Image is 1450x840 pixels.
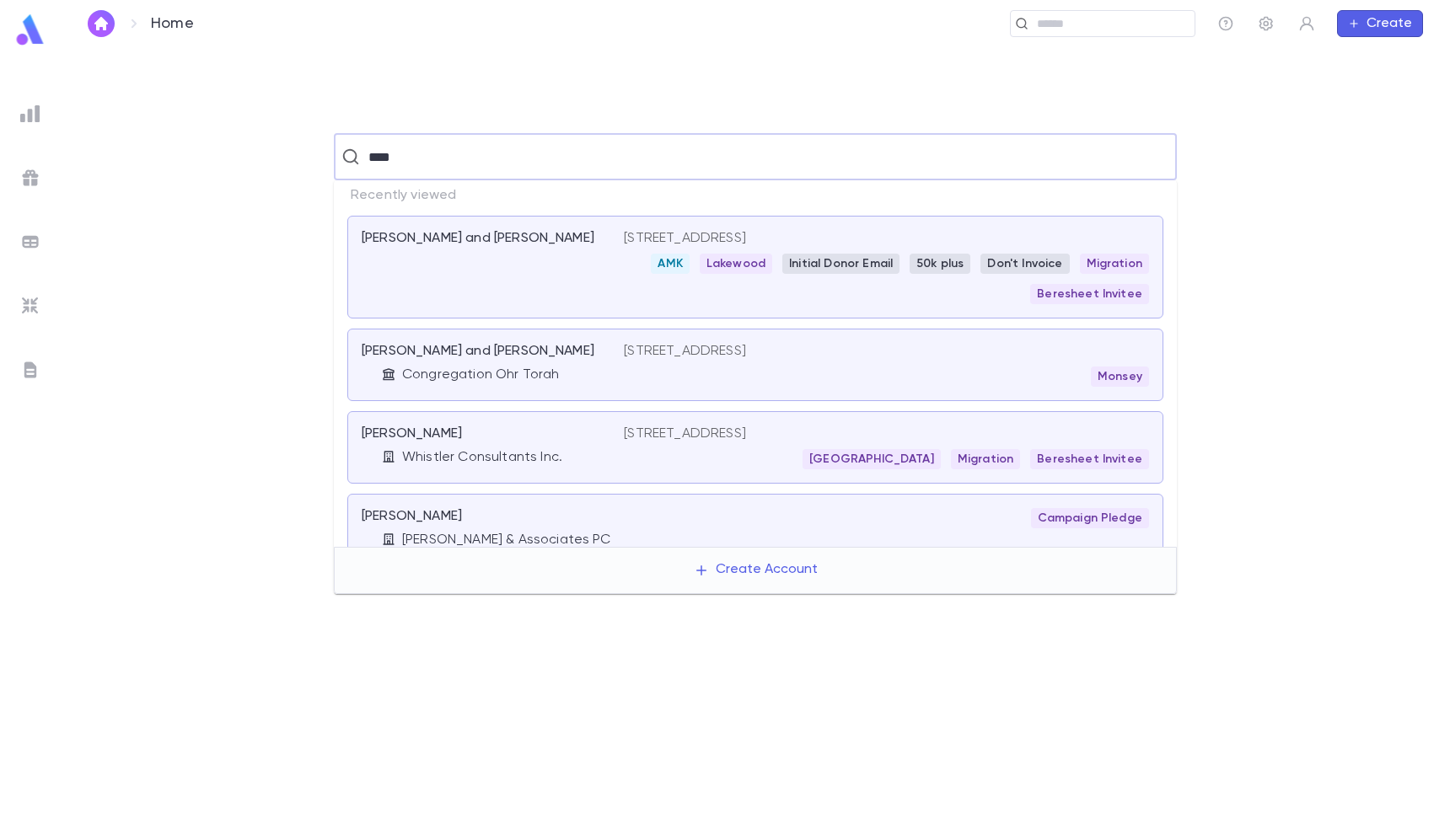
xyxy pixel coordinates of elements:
span: Migration [1080,257,1149,270]
p: Home [151,14,194,33]
p: [PERSON_NAME] and [PERSON_NAME] [362,230,594,247]
p: Recently viewed [334,180,1177,211]
img: imports_grey.530a8a0e642e233f2baf0ef88e8c9fcb.svg [20,296,40,316]
span: Migration [951,452,1020,466]
img: logo [13,13,47,46]
img: home_white.a664292cf8c1dea59945f0da9f25487c.svg [91,17,111,30]
p: Congregation Ohr Torah [402,366,560,383]
span: [GEOGRAPHIC_DATA] [803,452,941,466]
img: letters_grey.7941b92b52307dd3b8a917253454ce1c.svg [20,360,40,380]
span: AMK [651,257,689,270]
span: Initial Donor Email [782,257,900,270]
span: Beresheet Invitee [1030,287,1149,301]
span: Campaign Pledge [1031,511,1149,525]
p: [STREET_ADDRESS] [624,343,746,360]
button: Create Account [680,554,831,586]
span: 50k plus [910,257,970,270]
span: Monsey [1091,370,1149,383]
span: Lakewood [700,257,772,270]
p: [PERSON_NAME] and [PERSON_NAME] [362,343,594,360]
p: [PERSON_NAME] [362,425,462,442]
p: [STREET_ADDRESS] [624,425,746,442]
img: reports_grey.c525e4749d1bce6a11f5fe2a8de1b229.svg [20,104,40,124]
button: Create [1337,10,1423,37]
span: Don't Invoice [980,257,1069,270]
span: Beresheet Invitee [1030,452,1149,466]
p: Whistler Consultants Inc. [402,449,562,466]
p: [PERSON_NAME] [362,508,462,525]
img: batches_grey.339ca447c9d9533ef1741baa751efc33.svg [20,232,40,252]
img: campaigns_grey.99e729a5f7ee94e3726e6486bddda8f1.svg [20,168,40,188]
p: [PERSON_NAME] & Associates PC [402,532,611,548]
p: [STREET_ADDRESS] [624,230,746,247]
